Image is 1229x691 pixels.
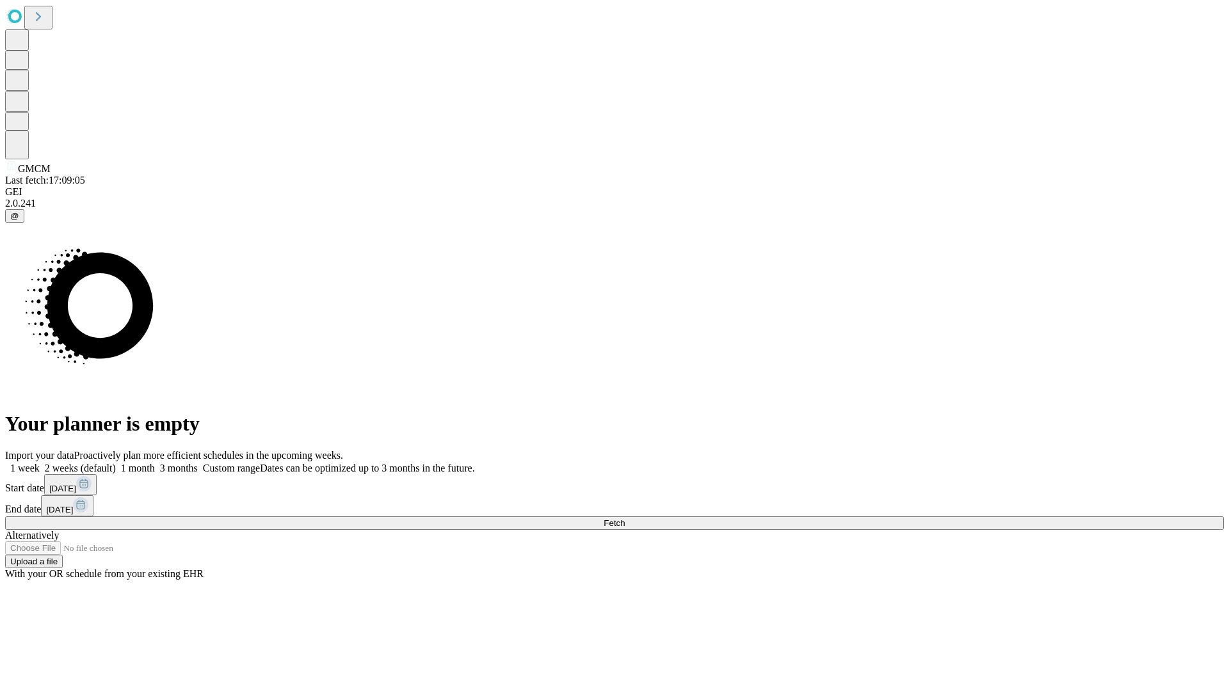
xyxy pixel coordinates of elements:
[5,198,1224,209] div: 2.0.241
[604,518,625,528] span: Fetch
[49,484,76,493] span: [DATE]
[5,568,204,579] span: With your OR schedule from your existing EHR
[5,495,1224,516] div: End date
[160,463,198,473] span: 3 months
[41,495,93,516] button: [DATE]
[121,463,155,473] span: 1 month
[5,412,1224,436] h1: Your planner is empty
[5,516,1224,530] button: Fetch
[260,463,474,473] span: Dates can be optimized up to 3 months in the future.
[46,505,73,514] span: [DATE]
[5,175,85,186] span: Last fetch: 17:09:05
[44,474,97,495] button: [DATE]
[203,463,260,473] span: Custom range
[5,530,59,541] span: Alternatively
[10,211,19,221] span: @
[45,463,116,473] span: 2 weeks (default)
[10,463,40,473] span: 1 week
[74,450,343,461] span: Proactively plan more efficient schedules in the upcoming weeks.
[18,163,51,174] span: GMCM
[5,474,1224,495] div: Start date
[5,555,63,568] button: Upload a file
[5,450,74,461] span: Import your data
[5,209,24,223] button: @
[5,186,1224,198] div: GEI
